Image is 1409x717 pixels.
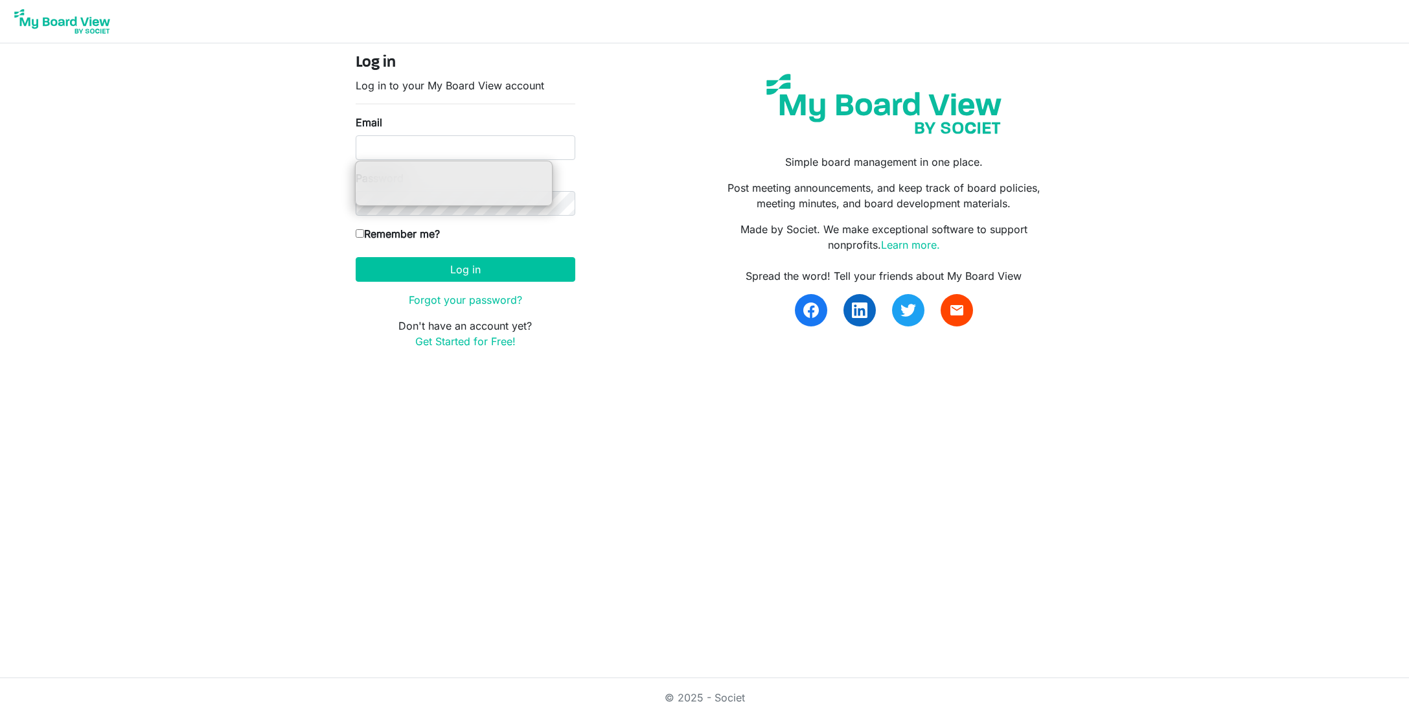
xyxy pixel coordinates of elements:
[714,268,1053,284] div: Spread the word! Tell your friends about My Board View
[900,302,916,318] img: twitter.svg
[757,64,1011,144] img: my-board-view-societ.svg
[714,154,1053,170] p: Simple board management in one place.
[356,318,575,349] p: Don't have an account yet?
[10,5,114,38] img: My Board View Logo
[356,257,575,282] button: Log in
[803,302,819,318] img: facebook.svg
[665,691,745,704] a: © 2025 - Societ
[356,226,440,242] label: Remember me?
[409,293,522,306] a: Forgot your password?
[356,54,575,73] h4: Log in
[356,115,382,130] label: Email
[714,180,1053,211] p: Post meeting announcements, and keep track of board policies, meeting minutes, and board developm...
[941,294,973,326] a: email
[881,238,940,251] a: Learn more.
[356,229,364,238] input: Remember me?
[949,302,965,318] span: email
[714,222,1053,253] p: Made by Societ. We make exceptional software to support nonprofits.
[852,302,867,318] img: linkedin.svg
[356,78,575,93] p: Log in to your My Board View account
[415,335,516,348] a: Get Started for Free!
